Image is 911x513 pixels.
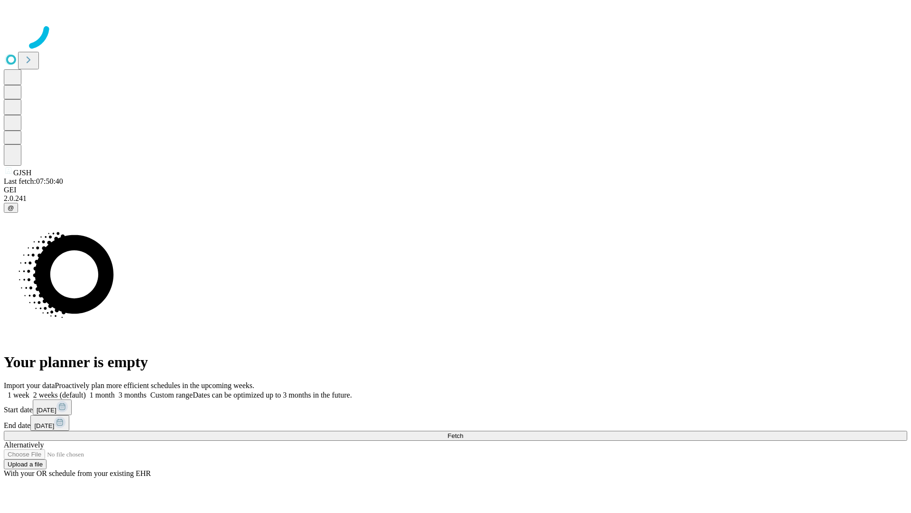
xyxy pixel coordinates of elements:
[4,186,907,194] div: GEI
[13,169,31,177] span: GJSH
[4,353,907,371] h1: Your planner is empty
[37,407,56,414] span: [DATE]
[4,469,151,477] span: With your OR schedule from your existing EHR
[55,381,254,389] span: Proactively plan more efficient schedules in the upcoming weeks.
[4,441,44,449] span: Alternatively
[4,194,907,203] div: 2.0.241
[119,391,147,399] span: 3 months
[8,204,14,211] span: @
[4,431,907,441] button: Fetch
[8,391,29,399] span: 1 week
[30,415,69,431] button: [DATE]
[193,391,352,399] span: Dates can be optimized up to 3 months in the future.
[4,203,18,213] button: @
[90,391,115,399] span: 1 month
[150,391,193,399] span: Custom range
[33,399,72,415] button: [DATE]
[33,391,86,399] span: 2 weeks (default)
[4,459,46,469] button: Upload a file
[4,399,907,415] div: Start date
[34,422,54,429] span: [DATE]
[4,177,63,185] span: Last fetch: 07:50:40
[4,381,55,389] span: Import your data
[4,415,907,431] div: End date
[447,432,463,439] span: Fetch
